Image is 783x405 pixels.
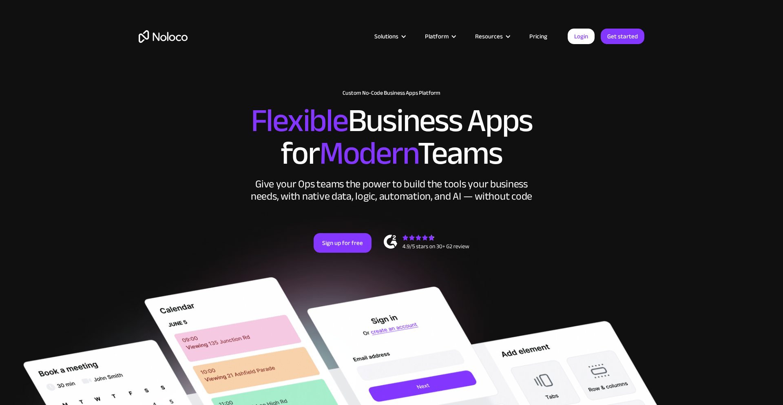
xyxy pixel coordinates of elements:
div: Solutions [374,31,398,42]
a: Sign up for free [314,233,372,253]
div: Give your Ops teams the power to build the tools your business needs, with native data, logic, au... [249,178,534,202]
div: Resources [475,31,503,42]
h2: Business Apps for Teams [139,105,644,170]
a: Get started [601,29,644,44]
div: Resources [465,31,519,42]
div: Platform [415,31,465,42]
div: Platform [425,31,449,42]
a: Pricing [519,31,557,42]
span: Modern [319,123,418,184]
span: Flexible [251,90,348,151]
a: home [139,30,188,43]
div: Solutions [364,31,415,42]
a: Login [568,29,595,44]
h1: Custom No-Code Business Apps Platform [139,90,644,96]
